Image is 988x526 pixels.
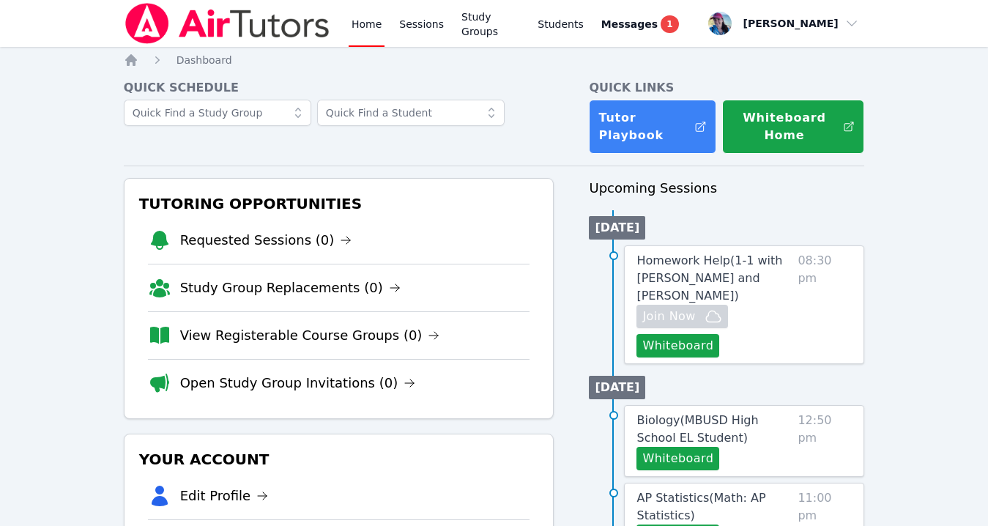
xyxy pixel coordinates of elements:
span: 08:30 pm [798,252,852,358]
a: AP Statistics(Math: AP Statistics) [636,489,792,525]
span: 12:50 pm [798,412,852,470]
span: Homework Help ( 1-1 with [PERSON_NAME] and [PERSON_NAME] ) [636,253,782,303]
span: 1 [661,15,678,33]
button: Whiteboard [636,447,719,470]
span: Messages [601,17,658,32]
h3: Your Account [136,446,542,473]
span: AP Statistics ( Math: AP Statistics ) [636,491,765,522]
a: Biology(MBUSD High School EL Student) [636,412,792,447]
li: [DATE] [589,216,645,240]
span: Dashboard [177,54,232,66]
a: Edit Profile [180,486,269,506]
h3: Tutoring Opportunities [136,190,542,217]
button: Whiteboard Home [722,100,864,154]
a: Tutor Playbook [589,100,716,154]
a: Dashboard [177,53,232,67]
h4: Quick Schedule [124,79,554,97]
input: Quick Find a Study Group [124,100,311,126]
span: Biology ( MBUSD High School EL Student ) [636,413,758,445]
nav: Breadcrumb [124,53,865,67]
a: Study Group Replacements (0) [180,278,401,298]
a: Requested Sessions (0) [180,230,352,251]
h4: Quick Links [589,79,864,97]
li: [DATE] [589,376,645,399]
input: Quick Find a Student [317,100,505,126]
a: View Registerable Course Groups (0) [180,325,440,346]
span: Join Now [642,308,695,325]
a: Open Study Group Invitations (0) [180,373,416,393]
h3: Upcoming Sessions [589,178,864,199]
img: Air Tutors [124,3,331,44]
button: Join Now [636,305,727,328]
a: Homework Help(1-1 with [PERSON_NAME] and [PERSON_NAME]) [636,252,792,305]
button: Whiteboard [636,334,719,358]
